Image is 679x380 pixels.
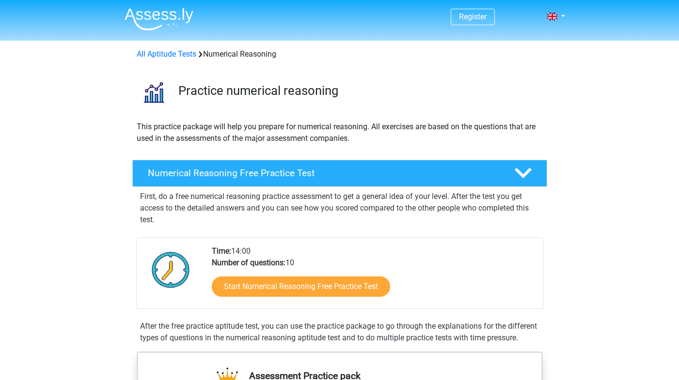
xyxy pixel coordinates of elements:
[125,8,193,30] img: Assessly
[178,83,539,98] h3: Practice numerical reasoning
[133,48,547,60] div: Numerical Reasoning
[137,121,543,144] p: This practice package will help you prepare for numerical reasoning. All exercises are based on t...
[212,276,390,297] a: Start Numerical Reasoning Free Practice Test
[212,258,285,267] b: Number of questions:
[205,245,542,308] div: 14:00 10
[146,245,195,294] img: Clock
[136,320,543,344] div: After the free practice aptitude test, you can use the practice package to go through the explana...
[140,191,539,226] p: First, do a free numerical reasoning practice assessment to get a general idea of your level. Aft...
[133,72,174,113] img: numerical reasoning
[128,160,551,187] a: Numerical Reasoning Free Practice Test
[459,12,487,21] a: Register
[212,246,231,256] b: Time:
[148,167,499,179] h4: Numerical Reasoning Free Practice Test
[137,49,196,59] a: All Aptitude Tests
